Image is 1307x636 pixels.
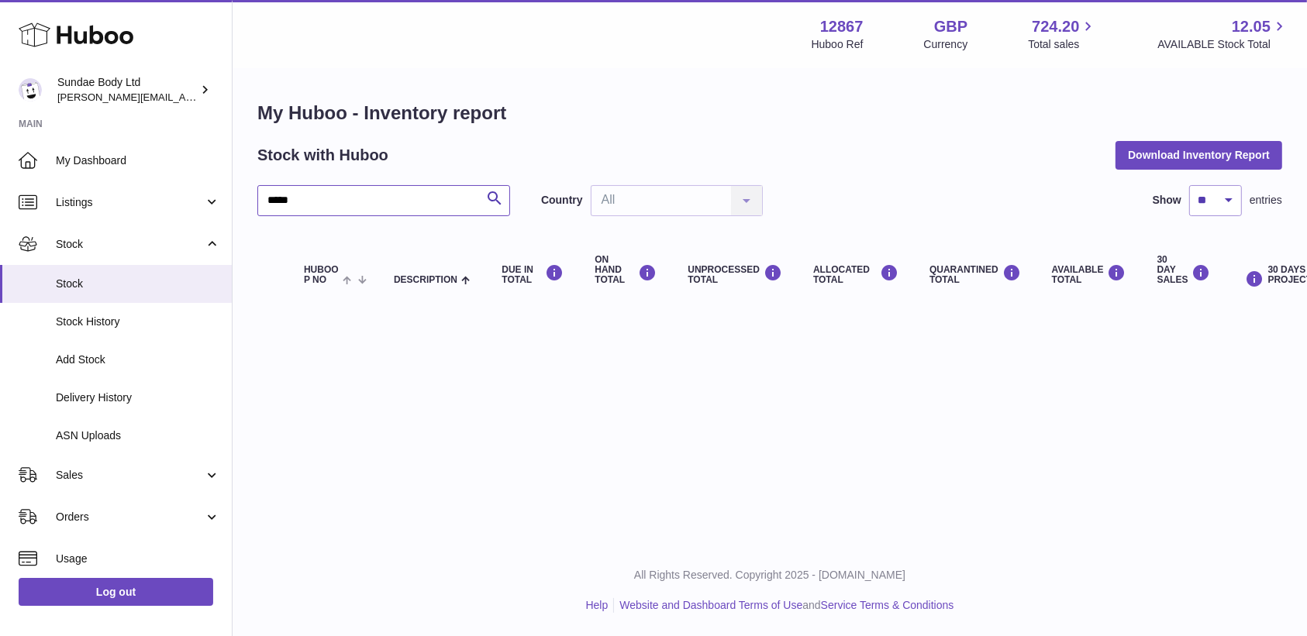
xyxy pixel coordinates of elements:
[56,552,220,566] span: Usage
[257,101,1282,125] h1: My Huboo - Inventory report
[1028,37,1097,52] span: Total sales
[929,264,1021,285] div: QUARANTINED Total
[812,37,864,52] div: Huboo Ref
[19,78,42,101] img: dianne@sundaebody.com
[541,193,583,208] label: Country
[394,275,457,285] span: Description
[56,315,220,329] span: Stock History
[1157,16,1288,52] a: 12.05 AVAILABLE Stock Total
[595,255,657,286] div: ON HAND Total
[1250,193,1282,208] span: entries
[1153,193,1181,208] label: Show
[56,153,220,168] span: My Dashboard
[924,37,968,52] div: Currency
[56,352,220,367] span: Add Stock
[245,568,1295,583] p: All Rights Reserved. Copyright 2025 - [DOMAIN_NAME]
[934,16,967,37] strong: GBP
[1032,16,1079,37] span: 724.20
[1157,255,1211,286] div: 30 DAY SALES
[57,91,311,103] span: [PERSON_NAME][EMAIL_ADDRESS][DOMAIN_NAME]
[1028,16,1097,52] a: 724.20 Total sales
[56,237,204,252] span: Stock
[586,599,609,611] a: Help
[56,195,204,210] span: Listings
[813,264,898,285] div: ALLOCATED Total
[57,75,197,105] div: Sundae Body Ltd
[56,277,220,291] span: Stock
[614,598,954,613] li: and
[56,428,220,443] span: ASN Uploads
[56,390,220,405] span: Delivery History
[1116,141,1282,169] button: Download Inventory Report
[688,264,782,285] div: UNPROCESSED Total
[502,264,564,285] div: DUE IN TOTAL
[1157,37,1288,52] span: AVAILABLE Stock Total
[820,16,864,37] strong: 12867
[56,510,204,524] span: Orders
[821,599,954,611] a: Service Terms & Conditions
[19,578,213,606] a: Log out
[304,265,339,285] span: Huboo P no
[1052,264,1126,285] div: AVAILABLE Total
[257,145,388,166] h2: Stock with Huboo
[619,599,802,611] a: Website and Dashboard Terms of Use
[56,468,204,483] span: Sales
[1232,16,1271,37] span: 12.05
